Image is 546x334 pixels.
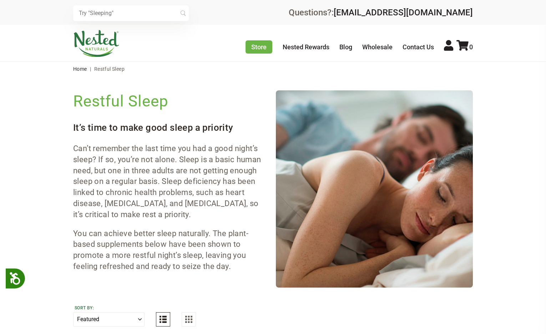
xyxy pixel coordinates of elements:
span: 0 [469,43,473,51]
a: 0 [456,43,473,51]
a: Contact Us [403,43,434,51]
img: List [160,316,167,323]
span: | [88,66,93,72]
img: Grid [185,316,192,323]
a: [EMAIL_ADDRESS][DOMAIN_NAME] [334,8,473,18]
a: Store [246,40,272,54]
img: Nested Naturals [73,30,120,57]
span: Restful Sleep [94,66,125,72]
label: Sort by: [75,305,143,311]
a: Home [73,66,87,72]
div: Questions?: [289,8,473,17]
input: Try "Sleeping" [73,5,189,21]
a: Nested Rewards [283,43,329,51]
a: Wholesale [362,43,393,51]
a: Blog [339,43,352,51]
p: Can’t remember the last time you had a good night’s sleep? If so, you’re not alone. Sleep is a ba... [73,143,264,220]
h3: It’s time to make good sleep a priority [73,121,264,134]
h2: Restful Sleep [73,90,264,112]
p: You can achieve better sleep naturally. The plant-based supplements below have been shown to prom... [73,228,264,272]
nav: breadcrumbs [73,62,473,76]
img: Collections-Restful-Sleep_1100x.jpg [276,90,473,288]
